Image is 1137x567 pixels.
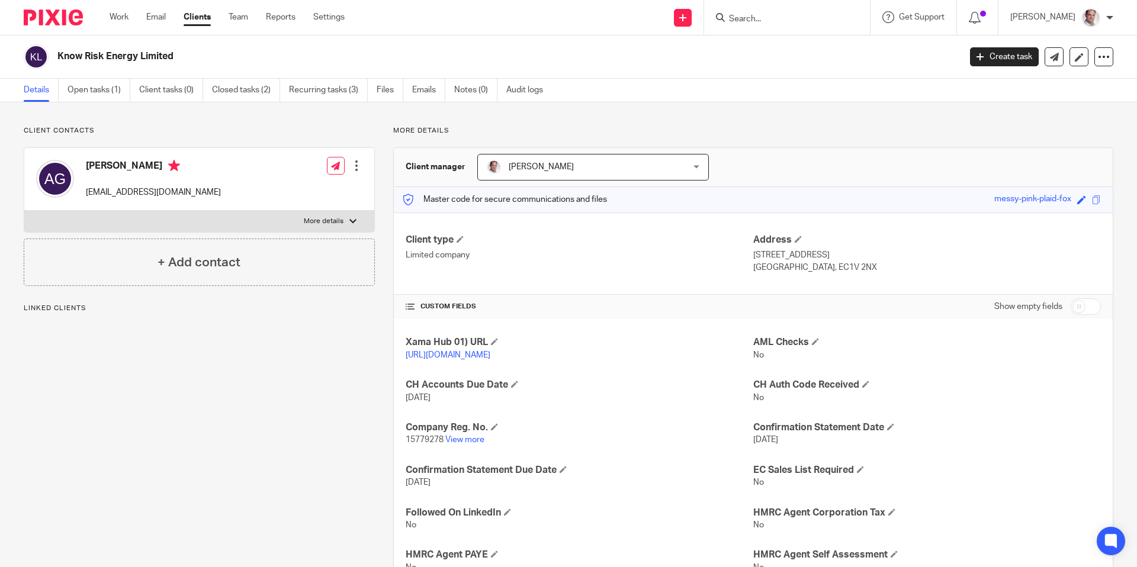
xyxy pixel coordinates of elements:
p: Client contacts [24,126,375,136]
a: Files [377,79,403,102]
p: [STREET_ADDRESS] [753,249,1101,261]
input: Search [728,14,834,25]
h4: Xama Hub 01) URL [406,336,753,349]
h4: Confirmation Statement Due Date [406,464,753,476]
a: Recurring tasks (3) [289,79,368,102]
a: Team [229,11,248,23]
span: [DATE] [406,478,431,487]
h4: CH Accounts Due Date [406,379,753,391]
img: Munro%20Partners-3202.jpg [487,160,501,174]
span: 15779278 [406,436,444,444]
p: [PERSON_NAME] [1010,11,1075,23]
a: Closed tasks (2) [212,79,280,102]
h4: CUSTOM FIELDS [406,302,753,311]
p: More details [304,217,343,226]
h4: + Add contact [158,253,240,272]
span: [DATE] [753,436,778,444]
p: More details [393,126,1113,136]
a: Details [24,79,59,102]
a: Emails [412,79,445,102]
a: Client tasks (0) [139,79,203,102]
a: Notes (0) [454,79,497,102]
h4: Address [753,234,1101,246]
h4: Confirmation Statement Date [753,421,1101,434]
p: [EMAIL_ADDRESS][DOMAIN_NAME] [86,186,221,198]
a: Clients [184,11,211,23]
h2: Know Risk Energy Limited [57,50,773,63]
h4: Client type [406,234,753,246]
span: No [753,478,764,487]
div: messy-pink-plaid-fox [994,193,1071,207]
h4: HMRC Agent PAYE [406,549,753,561]
h4: Followed On LinkedIn [406,507,753,519]
img: svg%3E [24,44,49,69]
span: No [753,351,764,359]
a: Work [110,11,129,23]
h4: HMRC Agent Self Assessment [753,549,1101,561]
h4: Company Reg. No. [406,421,753,434]
a: Create task [970,47,1039,66]
i: Primary [168,160,180,172]
h4: HMRC Agent Corporation Tax [753,507,1101,519]
a: Settings [313,11,345,23]
label: Show empty fields [994,301,1062,313]
span: No [753,521,764,529]
span: [PERSON_NAME] [509,163,574,171]
img: Pixie [24,9,83,25]
span: No [406,521,416,529]
span: Get Support [899,13,945,21]
a: Audit logs [506,79,552,102]
p: Linked clients [24,304,375,313]
h4: AML Checks [753,336,1101,349]
a: Email [146,11,166,23]
p: Master code for secure communications and files [403,194,607,205]
a: [URL][DOMAIN_NAME] [406,351,490,359]
a: View more [445,436,484,444]
img: svg%3E [36,160,74,198]
h4: EC Sales List Required [753,464,1101,476]
img: Munro%20Partners-3202.jpg [1081,8,1100,27]
h4: CH Auth Code Received [753,379,1101,391]
h3: Client manager [406,161,465,173]
span: [DATE] [406,394,431,402]
a: Reports [266,11,296,23]
span: No [753,394,764,402]
h4: [PERSON_NAME] [86,160,221,175]
a: Open tasks (1) [68,79,130,102]
p: Limited company [406,249,753,261]
p: [GEOGRAPHIC_DATA], EC1V 2NX [753,262,1101,273]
